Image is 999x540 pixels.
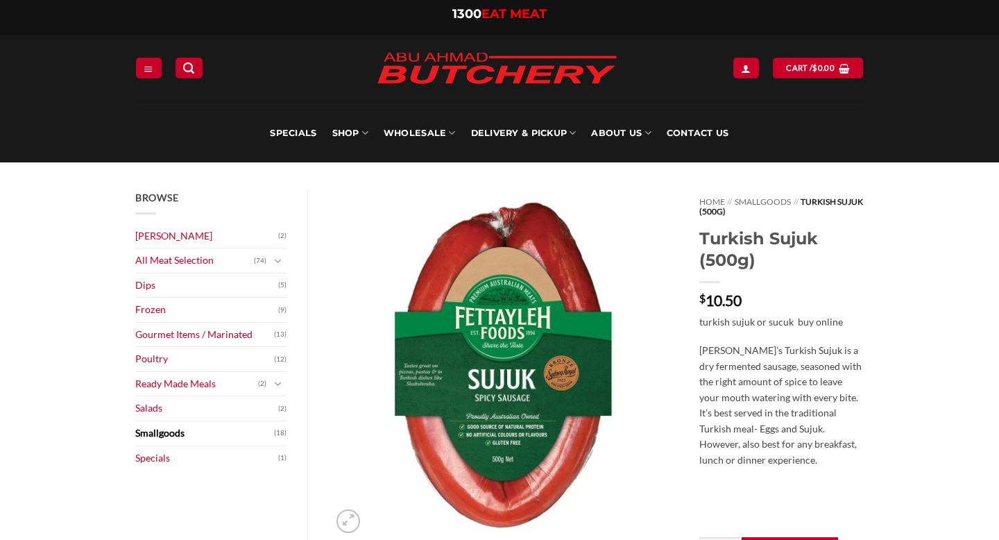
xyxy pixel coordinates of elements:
span: Turkish Sujuk (500g) [699,196,863,217]
span: (2) [278,226,287,246]
span: (2) [278,398,287,419]
a: Delivery & Pickup [471,104,577,162]
a: Specials [135,446,278,471]
a: Salads [135,396,278,421]
button: Toggle [270,253,287,269]
a: Menu [136,58,161,78]
a: Dips [135,273,278,298]
a: Gourmet Items / Marinated [135,323,274,347]
span: (12) [274,349,287,370]
p: [PERSON_NAME]’s Turkish Sujuk is a dry fermented sausage, seasoned with the right amount of spice... [699,343,864,468]
h1: Turkish Sujuk (500g) [699,228,864,271]
span: (5) [278,275,287,296]
a: All Meat Selection [135,248,254,273]
img: Turkish Sujuk (500g) [329,190,678,540]
span: (9) [278,300,287,321]
span: 1300 [452,6,481,22]
img: Abu Ahmad Butchery [365,43,629,96]
a: Zoom [336,509,360,533]
a: Login [733,58,758,78]
a: Contact Us [667,104,729,162]
bdi: 0.00 [812,63,835,72]
bdi: 10.50 [699,292,742,309]
a: Wholesale [384,104,456,162]
a: Search [176,58,202,78]
a: Frozen [135,298,278,322]
a: Poultry [135,347,274,371]
span: $ [812,62,817,74]
p: turkish sujuk or sucuk buy online [699,314,864,330]
a: 1300EAT MEAT [452,6,547,22]
a: SHOP [332,104,368,162]
a: [PERSON_NAME] [135,224,278,248]
button: Toggle [270,376,287,391]
a: Home [699,196,725,207]
a: Smallgoods [135,421,274,446]
span: EAT MEAT [481,6,547,22]
span: Cart / [786,62,835,74]
a: Ready Made Meals [135,372,258,396]
a: View cart [773,58,862,78]
span: $ [699,293,706,304]
span: (18) [274,423,287,444]
a: About Us [591,104,651,162]
a: Smallgoods [735,196,791,207]
span: // [794,196,799,207]
span: // [727,196,732,207]
span: (1) [278,448,287,469]
span: (13) [274,324,287,345]
span: Browse [135,192,178,203]
span: (2) [258,373,266,394]
span: (74) [254,251,266,271]
a: Specials [270,104,316,162]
